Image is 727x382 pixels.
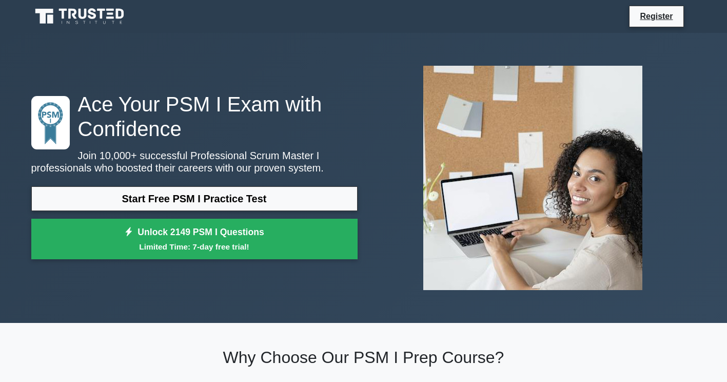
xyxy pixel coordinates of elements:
a: Start Free PSM I Practice Test [31,186,358,211]
a: Unlock 2149 PSM I QuestionsLimited Time: 7-day free trial! [31,219,358,260]
small: Limited Time: 7-day free trial! [44,241,345,253]
a: Register [634,10,679,23]
h1: Ace Your PSM I Exam with Confidence [31,92,358,141]
p: Join 10,000+ successful Professional Scrum Master I professionals who boosted their careers with ... [31,149,358,174]
h2: Why Choose Our PSM I Prep Course? [31,348,696,367]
